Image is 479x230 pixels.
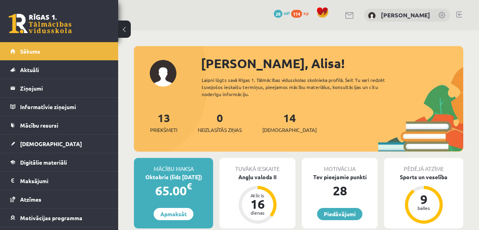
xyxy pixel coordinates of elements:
[134,181,213,200] div: 65.00
[10,116,108,134] a: Mācību resursi
[303,10,308,16] span: xp
[154,208,193,220] a: Apmaksāt
[317,208,362,220] a: Piedāvājumi
[302,173,378,181] div: Tev pieejamie punkti
[20,122,58,129] span: Mācību resursi
[302,158,378,173] div: Motivācija
[202,76,399,98] div: Laipni lūgts savā Rīgas 1. Tālmācības vidusskolas skolnieka profilā. Šeit Tu vari redzēt tuvojošo...
[10,98,108,116] a: Informatīvie ziņojumi
[198,126,242,134] span: Neizlasītās ziņas
[291,10,312,16] a: 114 xp
[20,48,40,55] span: Sākums
[10,190,108,208] a: Atzīmes
[10,61,108,79] a: Aktuāli
[246,193,269,198] div: Atlicis
[20,159,67,166] span: Digitālie materiāli
[20,214,82,221] span: Motivācijas programma
[10,135,108,153] a: [DEMOGRAPHIC_DATA]
[134,173,213,181] div: Oktobris (līdz [DATE])
[219,173,295,225] a: Angļu valoda II Atlicis 16 dienas
[219,158,295,173] div: Tuvākā ieskaite
[246,210,269,215] div: dienas
[368,12,376,20] img: Alisa Griščuka
[262,126,317,134] span: [DEMOGRAPHIC_DATA]
[20,196,41,203] span: Atzīmes
[262,111,317,134] a: 14[DEMOGRAPHIC_DATA]
[412,193,436,206] div: 9
[302,181,378,200] div: 28
[198,111,242,134] a: 0Neizlasītās ziņas
[20,79,108,97] legend: Ziņojumi
[381,11,430,19] a: [PERSON_NAME]
[384,158,463,173] div: Pēdējā atzīme
[291,10,302,18] span: 114
[20,66,39,73] span: Aktuāli
[384,173,463,181] div: Sports un veselība
[150,111,177,134] a: 13Priekšmeti
[10,42,108,60] a: Sākums
[20,172,108,190] legend: Maksājumi
[10,172,108,190] a: Maksājumi
[20,140,82,147] span: [DEMOGRAPHIC_DATA]
[10,209,108,227] a: Motivācijas programma
[412,206,436,210] div: balles
[150,126,177,134] span: Priekšmeti
[134,158,213,173] div: Mācību maksa
[274,10,282,18] span: 28
[10,79,108,97] a: Ziņojumi
[219,173,295,181] div: Angļu valoda II
[384,173,463,225] a: Sports un veselība 9 balles
[20,98,108,116] legend: Informatīvie ziņojumi
[187,180,192,192] span: €
[10,153,108,171] a: Digitālie materiāli
[9,14,72,33] a: Rīgas 1. Tālmācības vidusskola
[201,54,463,73] div: [PERSON_NAME], Alisa!
[246,198,269,210] div: 16
[284,10,290,16] span: mP
[274,10,290,16] a: 28 mP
